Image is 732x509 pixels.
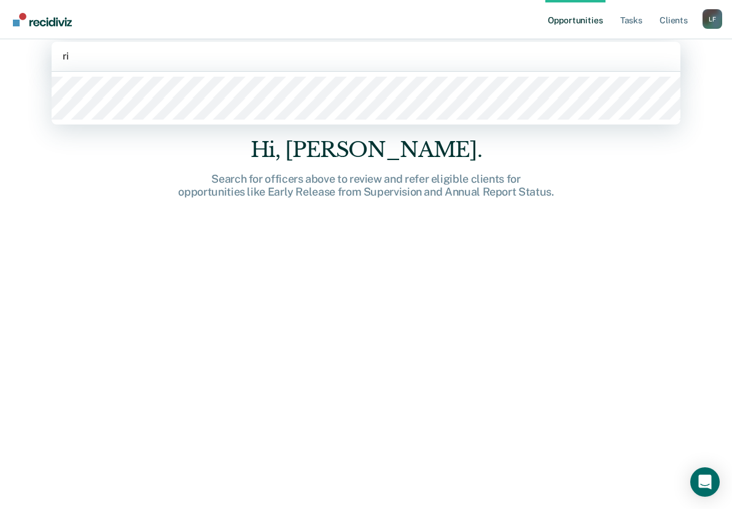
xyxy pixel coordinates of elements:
[690,467,720,497] div: Open Intercom Messenger
[169,172,563,199] div: Search for officers above to review and refer eligible clients for opportunities like Early Relea...
[13,13,72,26] img: Recidiviz
[703,9,722,29] button: Profile dropdown button
[703,9,722,29] div: L F
[169,137,563,163] div: Hi, [PERSON_NAME].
